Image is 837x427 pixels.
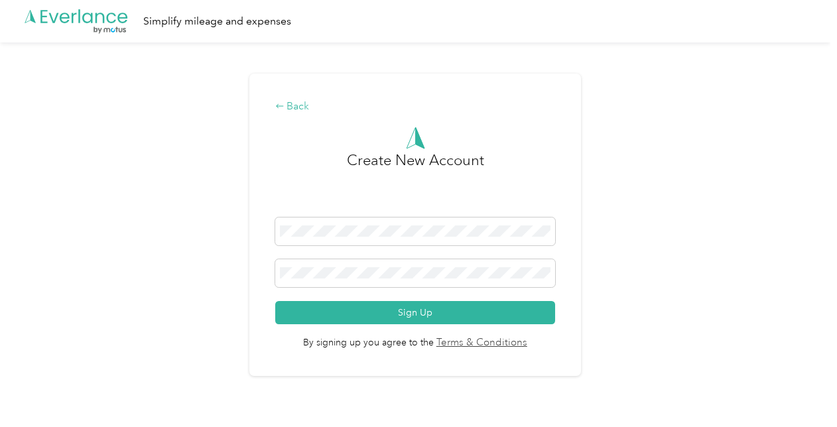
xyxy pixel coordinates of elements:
[275,301,556,324] button: Sign Up
[275,324,556,351] span: By signing up you agree to the
[763,353,837,427] iframe: Everlance-gr Chat Button Frame
[275,99,556,115] div: Back
[143,13,291,30] div: Simplify mileage and expenses
[347,149,484,217] h3: Create New Account
[434,335,527,351] a: Terms & Conditions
